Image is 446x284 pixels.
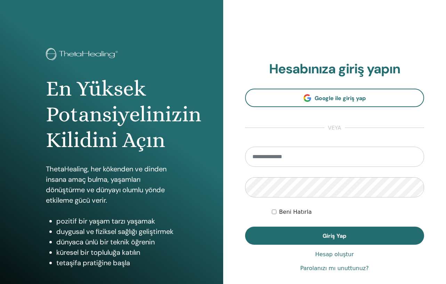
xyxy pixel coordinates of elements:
p: ThetaHealing, her kökenden ve dinden insana amaç bulma, yaşamları dönüştürme ve dünyayı olumlu yö... [46,164,177,205]
button: Giriş Yap [245,227,424,245]
a: Google ile giriş yap [245,89,424,107]
label: Beni Hatırla [279,208,312,216]
span: Google ile giriş yap [315,95,366,102]
a: Hesap oluştur [315,250,354,259]
h2: Hesabınıza giriş yapın [245,61,424,77]
h1: En Yüksek Potansiyelinizin Kilidini Açın [46,76,177,153]
li: tetaşifa pratiğine başla [56,258,177,268]
span: veya [324,124,345,132]
div: Keep me authenticated indefinitely or until I manually logout [272,208,424,216]
a: Parolanızı mı unuttunuz? [300,264,369,273]
li: duygusal ve fiziksel sağlığı geliştirmek [56,226,177,237]
li: pozitif bir yaşam tarzı yaşamak [56,216,177,226]
li: küresel bir topluluğa katılın [56,247,177,258]
li: dünyaca ünlü bir teknik öğrenin [56,237,177,247]
span: Giriş Yap [323,232,346,240]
